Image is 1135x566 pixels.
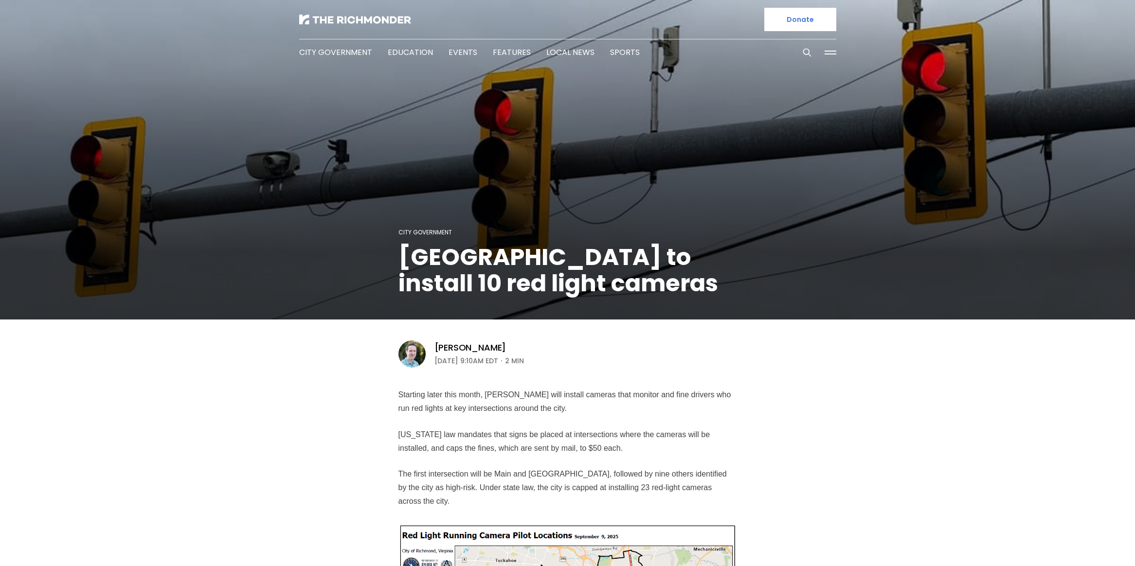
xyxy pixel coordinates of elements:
a: Local News [546,47,595,58]
p: The first intersection will be Main and [GEOGRAPHIC_DATA], followed by nine others identified by ... [398,467,737,508]
a: Education [388,47,433,58]
a: Donate [764,8,836,31]
a: Features [493,47,531,58]
a: Sports [610,47,640,58]
img: Michael Phillips [398,340,426,368]
img: The Richmonder [299,15,411,24]
h1: [GEOGRAPHIC_DATA] to install 10 red light cameras [398,244,737,297]
a: Events [449,47,477,58]
a: City Government [398,228,452,236]
iframe: portal-trigger [1053,518,1135,566]
p: [US_STATE] law mandates that signs be placed at intersections where the cameras will be installed... [398,428,737,455]
span: 2 min [505,355,524,367]
button: Search this site [800,45,814,60]
p: Starting later this month, [PERSON_NAME] will install cameras that monitor and fine drivers who r... [398,388,737,415]
a: City Government [299,47,372,58]
a: [PERSON_NAME] [434,342,506,354]
time: [DATE] 9:10AM EDT [434,355,498,367]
